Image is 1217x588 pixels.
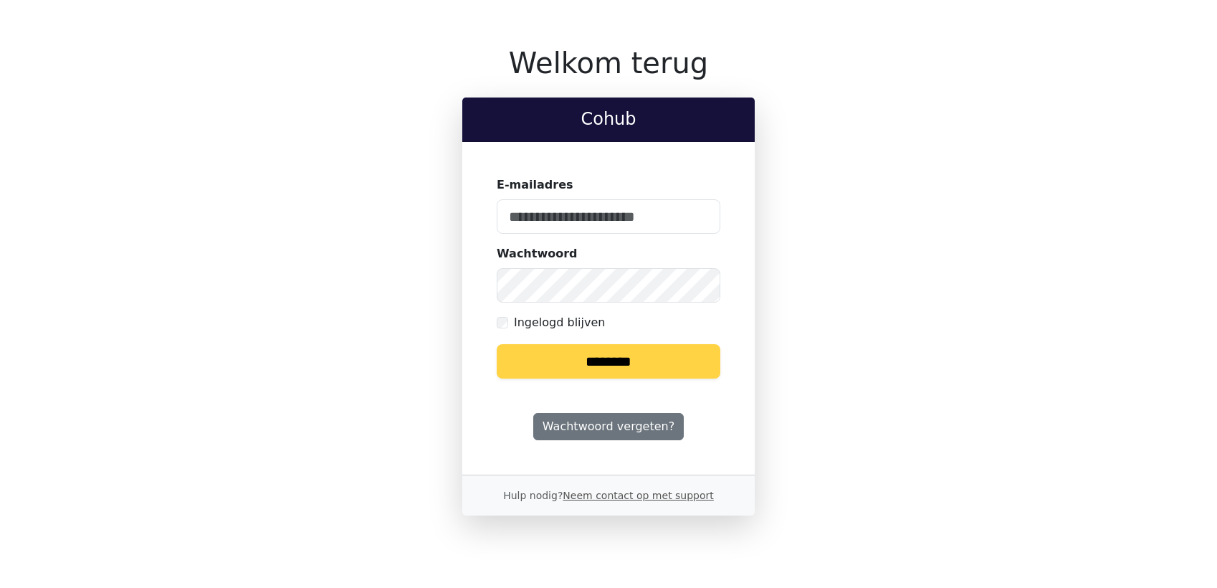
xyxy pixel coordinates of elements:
[497,245,578,262] label: Wachtwoord
[533,413,684,440] a: Wachtwoord vergeten?
[514,314,605,331] label: Ingelogd blijven
[503,490,714,501] small: Hulp nodig?
[474,109,743,130] h2: Cohub
[462,46,755,80] h1: Welkom terug
[563,490,713,501] a: Neem contact op met support
[497,176,573,194] label: E-mailadres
